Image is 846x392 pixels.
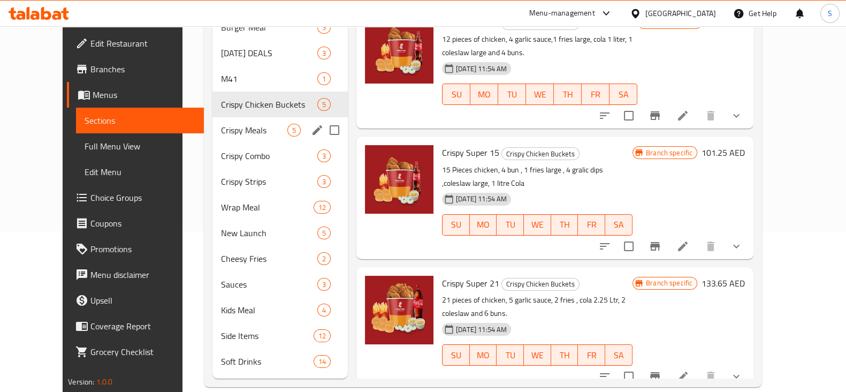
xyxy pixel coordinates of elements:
[676,370,689,383] a: Edit menu item
[592,103,618,129] button: sort-choices
[314,329,331,342] div: items
[76,159,204,185] a: Edit Menu
[592,233,618,259] button: sort-choices
[578,344,605,366] button: FR
[447,87,466,102] span: SU
[452,325,511,335] span: [DATE] 11:54 AM
[67,82,204,108] a: Menus
[221,304,317,316] span: Kids Meal
[676,240,689,253] a: Edit menu item
[642,148,697,158] span: Branch specific
[314,357,330,367] span: 14
[221,149,317,162] span: Crispy Combo
[723,103,749,129] button: show more
[221,175,317,188] span: Crispy Strips
[67,185,204,210] a: Choice Groups
[605,214,632,236] button: SA
[551,214,578,236] button: TH
[526,84,554,105] button: WE
[642,364,668,389] button: Branch-specific-item
[221,252,317,265] div: Cheesy Fries
[365,15,433,84] img: Crispy Super 12
[314,331,330,341] span: 12
[67,262,204,288] a: Menu disclaimer
[318,305,330,315] span: 4
[318,177,330,187] span: 3
[221,98,317,111] div: Crispy Chicken Buckets
[212,14,348,40] div: Burger Meal9
[67,313,204,339] a: Coverage Report
[67,56,204,82] a: Branches
[90,217,195,230] span: Coupons
[698,233,723,259] button: delete
[221,329,313,342] span: Side Items
[221,47,317,59] div: RAMADAN DEALS
[530,87,550,102] span: WE
[828,7,832,19] span: S
[221,72,317,85] span: M41
[85,140,195,153] span: Full Menu View
[442,275,499,291] span: Crispy Super 21
[288,125,300,135] span: 5
[592,364,618,389] button: sort-choices
[318,151,330,161] span: 3
[96,375,112,389] span: 1.0.0
[470,84,498,105] button: MO
[452,194,511,204] span: [DATE] 11:54 AM
[730,109,743,122] svg: Show Choices
[317,278,331,291] div: items
[609,217,628,232] span: SA
[317,227,331,239] div: items
[318,254,330,264] span: 2
[317,252,331,265] div: items
[67,339,204,365] a: Grocery Checklist
[317,175,331,188] div: items
[85,114,195,127] span: Sections
[221,201,313,214] div: Wrap Meal
[317,304,331,316] div: items
[67,210,204,236] a: Coupons
[221,278,317,291] span: Sauces
[442,344,470,366] button: SU
[555,217,574,232] span: TH
[318,22,330,33] span: 9
[221,21,317,34] span: Burger Meal
[90,191,195,204] span: Choice Groups
[452,64,511,74] span: [DATE] 11:54 AM
[212,349,348,374] div: Soft Drinks14
[502,278,579,290] span: Crispy Chicken Buckets
[317,98,331,111] div: items
[442,163,632,190] p: 15 Pieces chicken, 4 bun , 1 fries large , 4 gralic dips ,coleslaw large, 1 litre Cola
[221,227,317,239] div: New Launch
[318,74,330,84] span: 1
[212,297,348,323] div: Kids Meal4
[365,145,433,214] img: Crispy Super 15
[502,87,522,102] span: TU
[618,104,640,127] span: Select to update
[586,87,605,102] span: FR
[706,15,745,30] h6: 87.75 AED
[474,348,493,363] span: MO
[555,348,574,363] span: TH
[212,10,348,379] nav: Menu sections
[614,87,633,102] span: SA
[609,348,628,363] span: SA
[524,344,551,366] button: WE
[642,103,668,129] button: Branch-specific-item
[529,7,595,20] div: Menu-management
[90,37,195,50] span: Edit Restaurant
[212,246,348,272] div: Cheesy Fries2
[90,320,195,333] span: Coverage Report
[447,217,466,232] span: SU
[497,344,524,366] button: TU
[582,348,601,363] span: FR
[67,236,204,262] a: Promotions
[317,21,331,34] div: items
[317,47,331,59] div: items
[212,323,348,349] div: Side Items12
[212,143,348,169] div: Crispy Combo3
